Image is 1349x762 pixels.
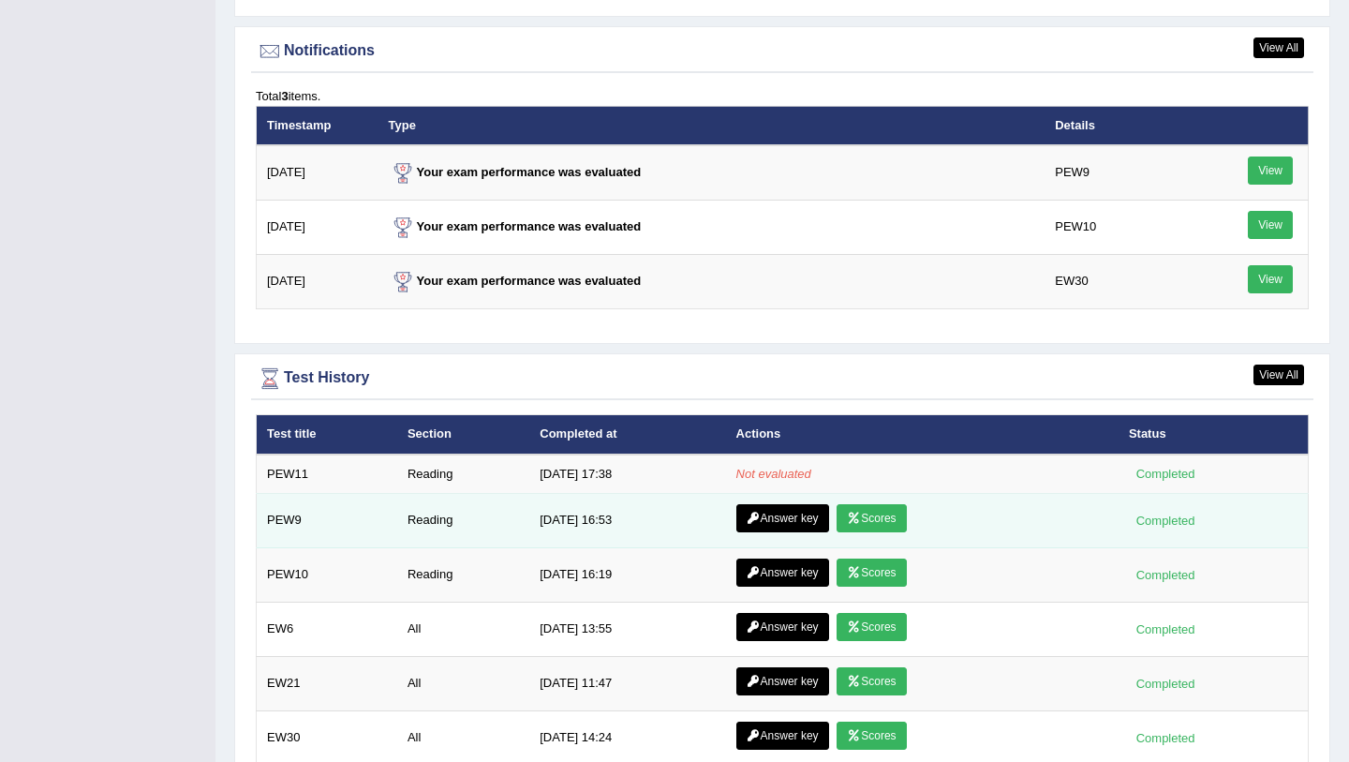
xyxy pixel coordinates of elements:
td: Reading [397,548,529,603]
em: Not evaluated [736,467,811,481]
th: Actions [726,415,1119,455]
div: Completed [1129,674,1202,694]
th: Test title [257,415,397,455]
a: View [1248,211,1293,239]
a: Answer key [736,613,829,641]
th: Timestamp [257,106,378,145]
a: View [1248,265,1293,293]
div: Completed [1129,511,1202,530]
div: Completed [1129,565,1202,585]
a: View All [1253,37,1304,58]
div: Completed [1129,620,1202,639]
td: PEW9 [1045,145,1195,201]
td: EW30 [1045,255,1195,309]
a: Answer key [736,722,829,750]
a: Scores [837,559,906,587]
div: Notifications [256,37,1309,66]
strong: Your exam performance was evaluated [389,274,642,288]
a: Scores [837,613,906,641]
td: PEW11 [257,455,397,494]
div: Test History [256,365,1309,393]
th: Section [397,415,529,455]
td: EW21 [257,657,397,711]
b: 3 [281,89,288,103]
a: Answer key [736,504,829,532]
a: Scores [837,722,906,750]
td: All [397,657,529,711]
td: [DATE] 13:55 [529,603,725,657]
a: Scores [837,667,906,695]
th: Details [1045,106,1195,145]
a: View All [1253,365,1304,385]
td: PEW10 [257,548,397,603]
td: [DATE] 17:38 [529,455,725,494]
strong: Your exam performance was evaluated [389,165,642,179]
td: [DATE] 16:53 [529,494,725,548]
td: [DATE] 11:47 [529,657,725,711]
strong: Your exam performance was evaluated [389,219,642,233]
td: [DATE] [257,145,378,201]
td: [DATE] [257,255,378,309]
a: Answer key [736,667,829,695]
td: Reading [397,455,529,494]
td: [DATE] 16:19 [529,548,725,603]
a: View [1248,157,1293,185]
th: Status [1119,415,1309,455]
td: [DATE] [257,201,378,255]
td: Reading [397,494,529,548]
div: Completed [1129,464,1202,484]
div: Completed [1129,728,1202,748]
td: PEW10 [1045,201,1195,255]
td: PEW9 [257,494,397,548]
td: All [397,603,529,657]
div: Total items. [256,87,1309,105]
th: Type [378,106,1045,145]
th: Completed at [529,415,725,455]
a: Scores [837,504,906,532]
td: EW6 [257,603,397,657]
a: Answer key [736,559,829,587]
